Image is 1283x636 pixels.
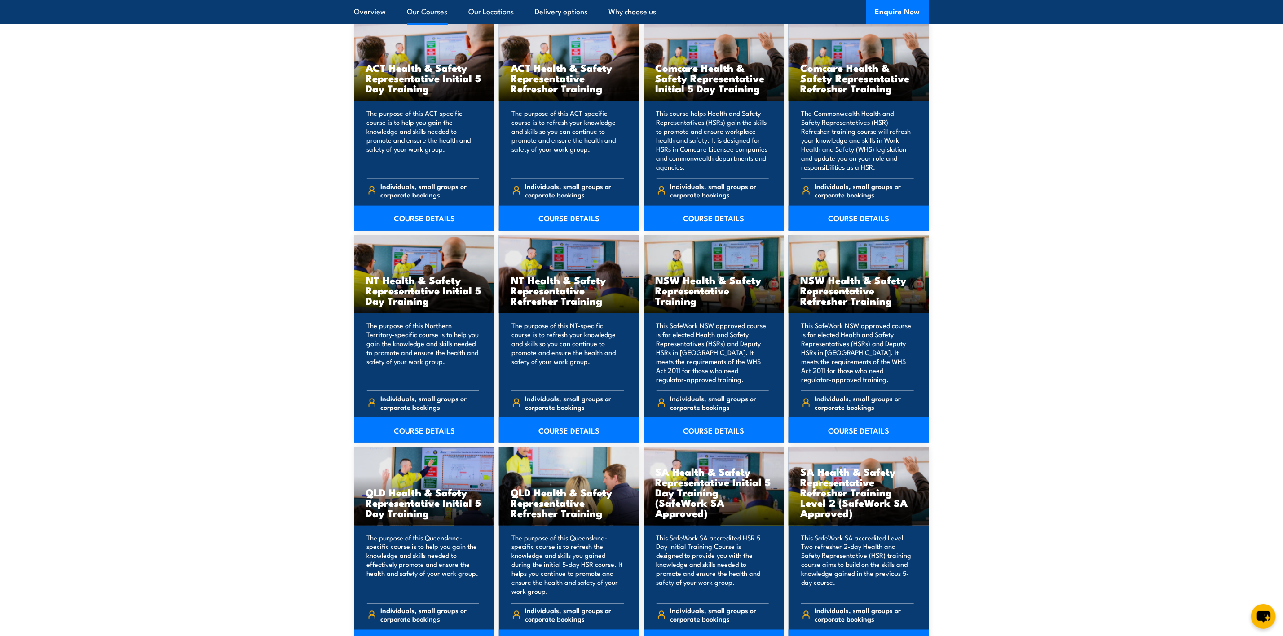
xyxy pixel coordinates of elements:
p: This SafeWork NSW approved course is for elected Health and Safety Representatives (HSRs) and Dep... [801,321,914,384]
h3: SA Health & Safety Representative Initial 5 Day Training (SafeWork SA Approved) [656,466,773,518]
h3: NT Health & Safety Representative Initial 5 Day Training [366,275,483,306]
span: Individuals, small groups or corporate bookings [525,394,624,411]
button: chat-button [1251,604,1276,629]
p: The Commonwealth Health and Safety Representatives (HSR) Refresher training course will refresh y... [801,109,914,171]
a: COURSE DETAILS [354,206,495,231]
p: The purpose of this ACT-specific course is to help you gain the knowledge and skills needed to pr... [367,109,480,171]
span: Individuals, small groups or corporate bookings [815,394,914,411]
p: The purpose of this Queensland-specific course is to help you gain the knowledge and skills neede... [367,533,480,596]
span: Individuals, small groups or corporate bookings [670,182,769,199]
h3: NSW Health & Safety Representative Training [656,275,773,306]
span: Individuals, small groups or corporate bookings [525,606,624,623]
h3: Comcare Health & Safety Representative Initial 5 Day Training [656,62,773,93]
p: The purpose of this ACT-specific course is to refresh your knowledge and skills so you can contin... [511,109,624,171]
a: COURSE DETAILS [499,206,639,231]
p: This SafeWork SA accredited Level Two refresher 2-day Health and Safety Representative (HSR) trai... [801,533,914,596]
h3: ACT Health & Safety Representative Refresher Training [511,62,628,93]
p: This SafeWork NSW approved course is for elected Health and Safety Representatives (HSRs) and Dep... [657,321,769,384]
a: COURSE DETAILS [789,206,929,231]
h3: QLD Health & Safety Representative Refresher Training [511,487,628,518]
h3: QLD Health & Safety Representative Initial 5 Day Training [366,487,483,518]
h3: Comcare Health & Safety Representative Refresher Training [800,62,917,93]
p: The purpose of this Queensland-specific course is to refresh the knowledge and skills you gained ... [511,533,624,596]
p: The purpose of this Northern Territory-specific course is to help you gain the knowledge and skil... [367,321,480,384]
a: COURSE DETAILS [499,417,639,443]
h3: ACT Health & Safety Representative Initial 5 Day Training [366,62,483,93]
span: Individuals, small groups or corporate bookings [670,394,769,411]
a: COURSE DETAILS [644,206,785,231]
h3: NSW Health & Safety Representative Refresher Training [800,275,917,306]
a: COURSE DETAILS [354,417,495,443]
p: This SafeWork SA accredited HSR 5 Day Initial Training Course is designed to provide you with the... [657,533,769,596]
a: COURSE DETAILS [644,417,785,443]
span: Individuals, small groups or corporate bookings [380,606,479,623]
span: Individuals, small groups or corporate bookings [815,606,914,623]
a: COURSE DETAILS [789,417,929,443]
span: Individuals, small groups or corporate bookings [815,182,914,199]
p: This course helps Health and Safety Representatives (HSRs) gain the skills to promote and ensure ... [657,109,769,171]
span: Individuals, small groups or corporate bookings [670,606,769,623]
h3: NT Health & Safety Representative Refresher Training [511,275,628,306]
span: Individuals, small groups or corporate bookings [525,182,624,199]
span: Individuals, small groups or corporate bookings [380,182,479,199]
span: Individuals, small groups or corporate bookings [380,394,479,411]
h3: SA Health & Safety Representative Refresher Training Level 2 (SafeWork SA Approved) [800,466,917,518]
p: The purpose of this NT-specific course is to refresh your knowledge and skills so you can continu... [511,321,624,384]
